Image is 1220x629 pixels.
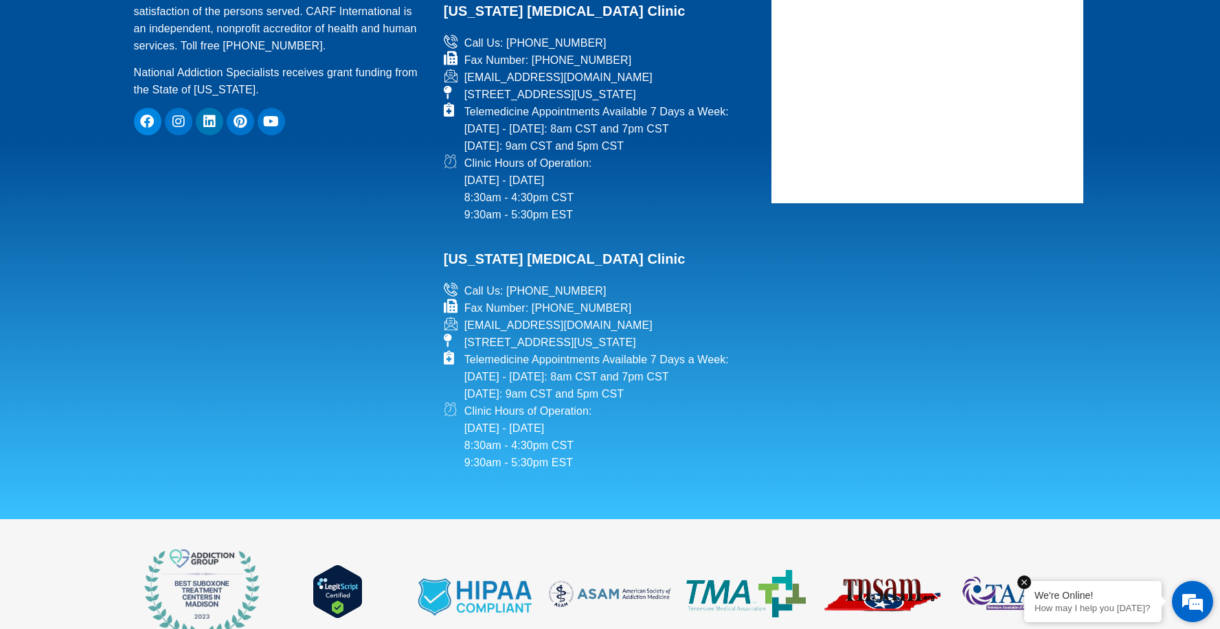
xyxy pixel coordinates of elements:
[461,103,729,155] span: Telemedicine Appointments Available 7 Days a Week: [DATE] - [DATE]: 8am CST and 7pm CST [DATE]: 9...
[461,34,607,52] span: Call Us: [PHONE_NUMBER]
[1035,603,1151,613] p: How may I help you today?
[444,52,754,69] a: Fax Number: [PHONE_NUMBER]
[461,299,632,317] span: Fax Number: [PHONE_NUMBER]
[444,282,754,299] a: Call Us: [PHONE_NUMBER]
[461,86,636,103] span: [STREET_ADDRESS][US_STATE]
[444,34,754,52] a: Call Us: [PHONE_NUMBER]
[15,71,36,91] div: Navigation go back
[461,351,729,402] span: Telemedicine Appointments Available 7 Days a Week: [DATE] - [DATE]: 8am CST and 7pm CST [DATE]: 9...
[225,7,258,40] div: Minimize live chat window
[461,52,632,69] span: Fax Number: [PHONE_NUMBER]
[92,72,251,90] div: Chat with us now
[7,375,262,423] textarea: Type your message and hit 'Enter'
[461,402,592,471] span: Clinic Hours of Operation: [DATE] - [DATE] 8:30am - 4:30pm CST 9:30am - 5:30pm EST
[549,581,671,606] img: ASAM (American Society of Addiction Medicine)
[461,155,592,223] span: Clinic Hours of Operation: [DATE] - [DATE] 8:30am - 4:30pm CST 9:30am - 5:30pm EST
[313,609,363,621] a: Verify LegitScript Approval for www.nationaladdictionspecialists.com
[461,317,653,334] span: [EMAIL_ADDRESS][DOMAIN_NAME]
[461,69,653,86] span: [EMAIL_ADDRESS][DOMAIN_NAME]
[313,564,363,619] img: Verify Approval for www.nationaladdictionspecialists.com
[80,173,190,312] span: We're online!
[134,64,427,98] p: National Addiction Specialists receives grant funding from the State of [US_STATE].
[444,223,754,271] h2: [US_STATE] [MEDICAL_DATA] Clinic
[461,334,636,351] span: [STREET_ADDRESS][US_STATE]
[686,570,806,618] img: Tennessee Medical Association
[1035,590,1151,601] div: We're Online!
[461,282,607,299] span: Call Us: [PHONE_NUMBER]
[444,299,754,317] a: Fax Number: [PHONE_NUMBER]
[821,573,943,615] img: Tennessee Society of Addiction Medicine
[413,568,535,620] img: hipaa compliant suboxone clinic telemdicine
